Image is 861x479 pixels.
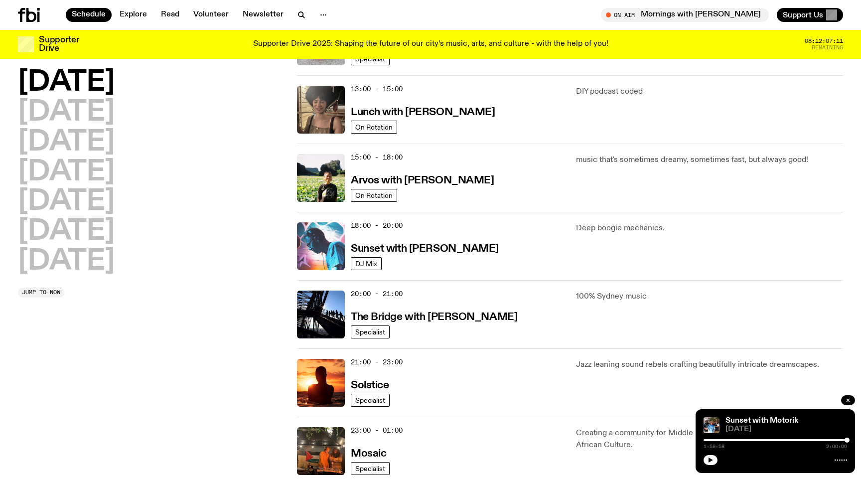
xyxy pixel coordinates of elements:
[66,8,112,22] a: Schedule
[576,291,843,303] p: 100% Sydney music
[114,8,153,22] a: Explore
[351,380,389,391] h3: Solstice
[253,40,608,49] p: Supporter Drive 2025: Shaping the future of our city’s music, arts, and culture - with the help o...
[18,129,115,157] button: [DATE]
[351,449,386,459] h3: Mosaic
[351,105,495,118] a: Lunch with [PERSON_NAME]
[18,218,115,246] button: [DATE]
[351,173,494,186] a: Arvos with [PERSON_NAME]
[351,52,390,65] a: Specialist
[805,38,843,44] span: 08:12:07:11
[18,159,115,186] button: [DATE]
[297,427,345,475] img: Tommy and Jono Playing at a fundraiser for Palestine
[704,417,719,433] img: Andrew, Reenie, and Pat stand in a row, smiling at the camera, in dappled light with a vine leafe...
[576,359,843,371] p: Jazz leaning sound rebels crafting beautifully intricate dreamscapes.
[826,444,847,449] span: 2:00:00
[725,426,847,433] span: [DATE]
[297,222,345,270] img: Simon Caldwell stands side on, looking downwards. He has headphones on. Behind him is a brightly ...
[812,45,843,50] span: Remaining
[18,288,64,298] button: Jump to now
[576,86,843,98] p: DIY podcast coded
[576,154,843,166] p: music that's sometimes dreamy, sometimes fast, but always good!
[297,291,345,338] img: People climb Sydney's Harbour Bridge
[351,325,390,338] a: Specialist
[351,121,397,134] a: On Rotation
[351,175,494,186] h3: Arvos with [PERSON_NAME]
[22,290,60,295] span: Jump to now
[704,444,724,449] span: 1:59:58
[351,312,517,322] h3: The Bridge with [PERSON_NAME]
[351,153,403,162] span: 15:00 - 18:00
[155,8,185,22] a: Read
[355,260,377,267] span: DJ Mix
[237,8,289,22] a: Newsletter
[351,221,403,230] span: 18:00 - 20:00
[576,427,843,451] p: Creating a community for Middle Eastern, [DEMOGRAPHIC_DATA], and African Culture.
[351,310,517,322] a: The Bridge with [PERSON_NAME]
[297,154,345,202] img: Bri is smiling and wearing a black t-shirt. She is standing in front of a lush, green field. Ther...
[18,188,115,216] button: [DATE]
[351,426,403,435] span: 23:00 - 01:00
[355,191,393,199] span: On Rotation
[351,357,403,367] span: 21:00 - 23:00
[351,242,499,254] a: Sunset with [PERSON_NAME]
[351,257,382,270] a: DJ Mix
[18,248,115,276] button: [DATE]
[355,123,393,131] span: On Rotation
[351,189,397,202] a: On Rotation
[351,84,403,94] span: 13:00 - 15:00
[351,447,386,459] a: Mosaic
[351,462,390,475] a: Specialist
[18,99,115,127] button: [DATE]
[355,465,385,472] span: Specialist
[783,10,823,19] span: Support Us
[351,394,390,407] a: Specialist
[351,378,389,391] a: Solstice
[187,8,235,22] a: Volunteer
[777,8,843,22] button: Support Us
[355,328,385,335] span: Specialist
[18,69,115,97] button: [DATE]
[725,417,798,425] a: Sunset with Motorik
[351,244,499,254] h3: Sunset with [PERSON_NAME]
[351,289,403,299] span: 20:00 - 21:00
[601,8,769,22] button: On AirMornings with [PERSON_NAME]
[351,107,495,118] h3: Lunch with [PERSON_NAME]
[576,222,843,234] p: Deep boogie mechanics.
[355,396,385,404] span: Specialist
[297,359,345,407] img: A girl standing in the ocean as waist level, staring into the rise of the sun.
[39,36,79,53] h3: Supporter Drive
